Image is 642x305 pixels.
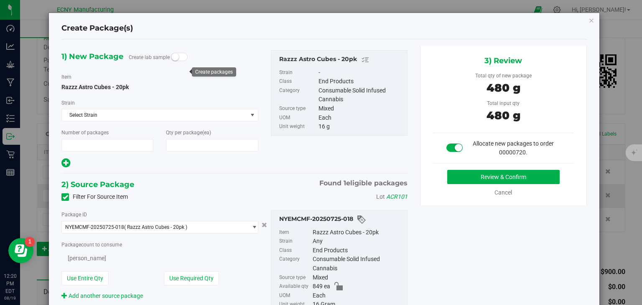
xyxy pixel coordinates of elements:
[386,193,408,200] span: ACR101
[279,291,311,300] label: UOM
[61,50,123,63] span: 1) New Package
[8,238,33,263] iframe: Resource center
[61,292,143,299] a: Add another source package
[202,130,211,136] span: (ea)
[279,215,403,225] div: NYEMCMF-20250725-018
[166,139,257,151] input: 30
[313,282,330,291] span: 849 ea
[129,51,170,64] label: Create lab sample
[164,271,219,285] button: Use Required Qty
[313,255,403,273] div: Consumable Solid Infused Cannabis
[61,271,109,285] button: Use Entire Qty
[313,237,403,246] div: Any
[313,246,403,255] div: End Products
[376,193,385,200] span: Lot
[313,228,403,237] div: Razzz Astro Cubes - 20pk
[62,109,247,121] span: Select Strain
[247,221,257,233] span: select
[279,282,311,291] label: Available qty
[279,55,403,65] div: Razzz Astro Cubes - 20pk
[494,189,512,196] a: Cancel
[319,178,408,188] span: Found eligible packages
[68,255,106,261] span: [PERSON_NAME]
[279,86,317,104] label: Category
[61,73,71,81] label: Item
[318,68,403,77] div: -
[447,170,560,184] button: Review & Confirm
[279,255,311,273] label: Category
[487,100,520,106] span: Total input qty
[318,122,403,131] div: 16 g
[487,109,520,122] span: 480 g
[61,242,122,248] span: Package to consume
[25,237,35,247] iframe: Resource center unread badge
[195,69,233,75] div: Create packages
[484,54,522,67] span: 3) Review
[344,179,346,187] span: 1
[279,104,317,113] label: Source type
[279,273,311,282] label: Source type
[65,224,124,230] span: NYEMCMF-20250725-018
[61,130,109,136] span: Number of packages
[62,139,153,151] input: 1
[318,77,403,86] div: End Products
[279,228,311,237] label: Item
[61,84,129,90] span: Razzz Astro Cubes - 20pk
[124,224,187,230] span: ( Razzz Astro Cubes - 20pk )
[61,212,87,218] span: Package ID
[279,113,317,123] label: UOM
[279,122,317,131] label: Unit weight
[166,130,211,136] span: Qty per package
[318,104,403,113] div: Mixed
[81,242,94,248] span: count
[61,178,134,191] span: 2) Source Package
[475,73,532,79] span: Total qty of new package
[279,68,317,77] label: Strain
[279,246,311,255] label: Class
[279,77,317,86] label: Class
[279,237,311,246] label: Strain
[247,109,257,121] span: select
[259,219,270,231] button: Cancel button
[61,99,75,107] label: Strain
[61,192,128,201] label: Filter For Source Item
[61,23,133,34] h4: Create Package(s)
[473,140,554,156] span: Allocate new packages to order 00000720.
[313,273,403,282] div: Mixed
[318,113,403,123] div: Each
[318,86,403,104] div: Consumable Solid Infused Cannabis
[61,161,70,168] span: Add new output
[487,81,520,95] span: 480 g
[313,291,403,300] div: Each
